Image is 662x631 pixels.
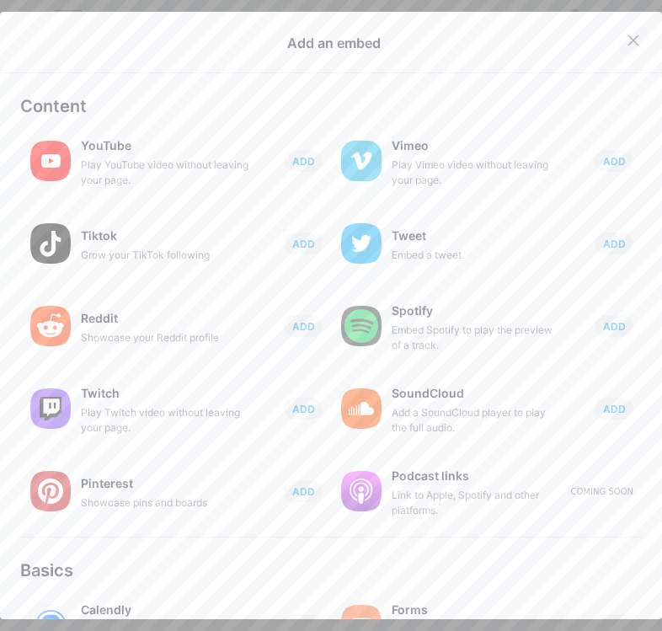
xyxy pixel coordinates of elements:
[603,319,626,334] span: ADD
[292,402,315,416] span: ADD
[392,405,560,436] div: Add a SoundCloud player to play the full audio.
[81,224,249,248] div: Tiktok
[341,471,382,511] img: podcastlinks
[392,464,560,488] div: Podcast links
[571,485,633,498] div: Coming soon
[30,471,71,511] img: pinterest
[392,158,560,188] div: Play Vimeo video without leaving your page.
[595,315,633,337] button: ADD
[30,223,71,264] img: tiktok
[81,472,249,495] div: Pinterest
[284,233,323,254] button: ADD
[292,319,315,334] span: ADD
[392,488,560,518] div: Link to Apple, Spotify and other platforms.
[595,233,633,254] button: ADD
[603,154,626,168] span: ADD
[20,558,642,583] div: Basics
[30,306,71,346] img: reddit
[20,94,642,119] div: Content
[392,299,560,323] div: Spotify
[81,134,249,158] div: YouTube
[595,150,633,172] button: ADD
[341,141,382,181] img: vimeo
[292,237,315,251] span: ADD
[30,388,71,429] img: twitch
[81,598,249,622] div: Calendly
[595,398,633,420] button: ADD
[81,307,249,330] div: Reddit
[30,141,71,181] img: youtube
[392,598,560,622] div: Forms
[392,248,560,263] div: Embed a tweet.
[81,495,249,511] div: Showcase pins and boards
[341,223,382,264] img: twitter
[392,323,560,353] div: Embed Spotify to play the preview of a track.
[284,315,323,337] button: ADD
[392,224,560,248] div: Tweet
[292,154,315,168] span: ADD
[392,382,560,405] div: SoundCloud
[81,330,249,345] div: Showcase your Reddit profile
[81,405,249,436] div: Play Twitch video without leaving your page.
[287,33,381,53] div: Add an embed
[341,306,382,346] img: spotify
[341,388,382,429] img: soundcloud
[81,382,249,405] div: Twitch
[392,134,560,158] div: Vimeo
[81,158,249,188] div: Play YouTube video without leaving your page.
[284,150,323,172] button: ADD
[284,398,323,420] button: ADD
[81,248,249,263] div: Grow your TikTok following
[603,402,626,416] span: ADD
[284,480,323,502] button: ADD
[292,484,315,499] span: ADD
[603,237,626,251] span: ADD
